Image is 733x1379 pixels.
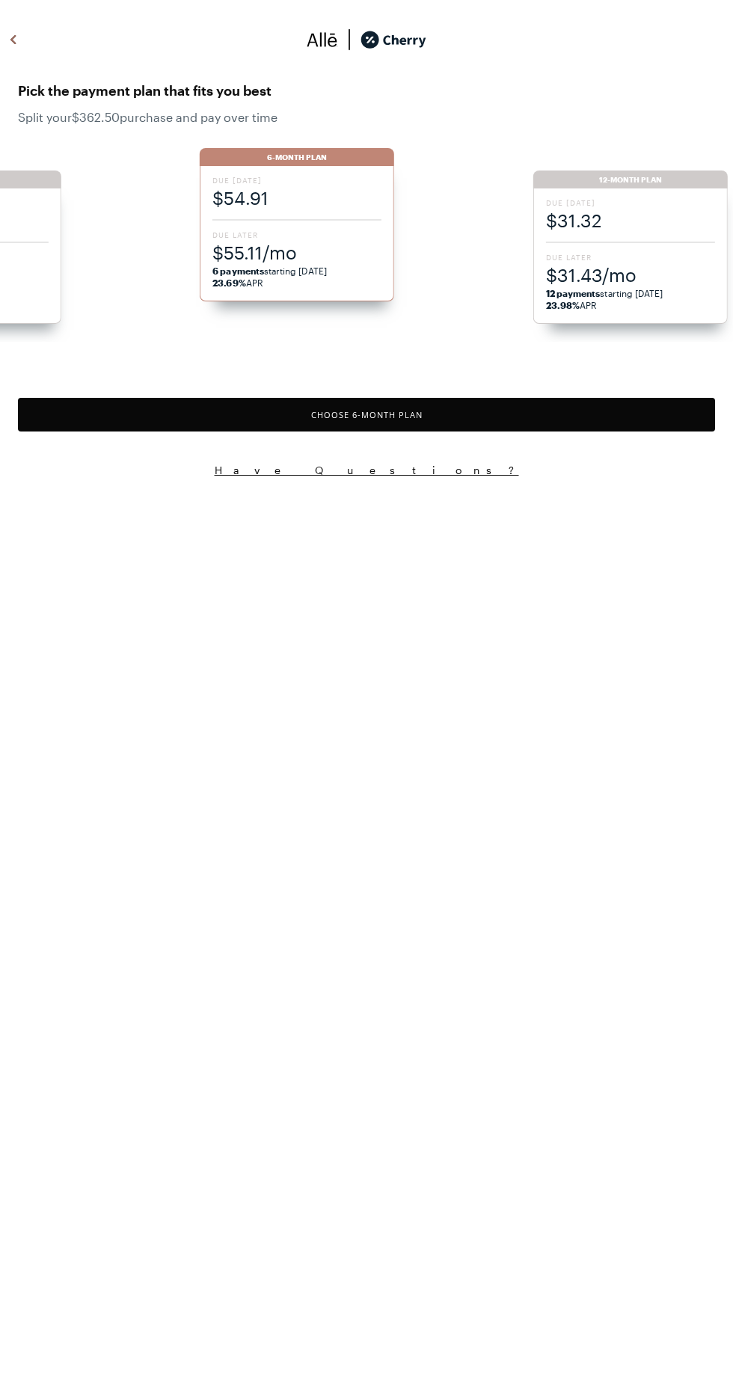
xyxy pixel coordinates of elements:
[212,265,264,276] strong: 6 payments
[546,262,715,287] span: $31.43/mo
[4,28,22,51] img: svg%3e
[212,265,381,289] span: starting [DATE] APR
[18,110,715,124] span: Split your $362.50 purchase and pay over time
[212,175,381,185] span: Due [DATE]
[361,28,426,51] img: cherry_black_logo-DrOE_MJI.svg
[212,277,245,288] strong: 23.69%
[546,300,580,310] strong: 23.98%
[212,185,381,210] span: $54.91
[18,79,715,102] span: Pick the payment plan that fits you best
[546,252,715,262] span: Due Later
[546,208,715,233] span: $31.32
[212,240,381,265] span: $55.11/mo
[212,230,381,240] span: Due Later
[546,288,601,298] strong: 12 payments
[546,287,715,311] span: starting [DATE] APR
[338,28,361,51] img: svg%3e
[533,171,728,188] div: 12-Month Plan
[18,398,715,431] button: Choose 6-Month Plan
[200,148,394,166] div: 6-Month Plan
[307,28,338,51] img: svg%3e
[546,197,715,208] span: Due [DATE]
